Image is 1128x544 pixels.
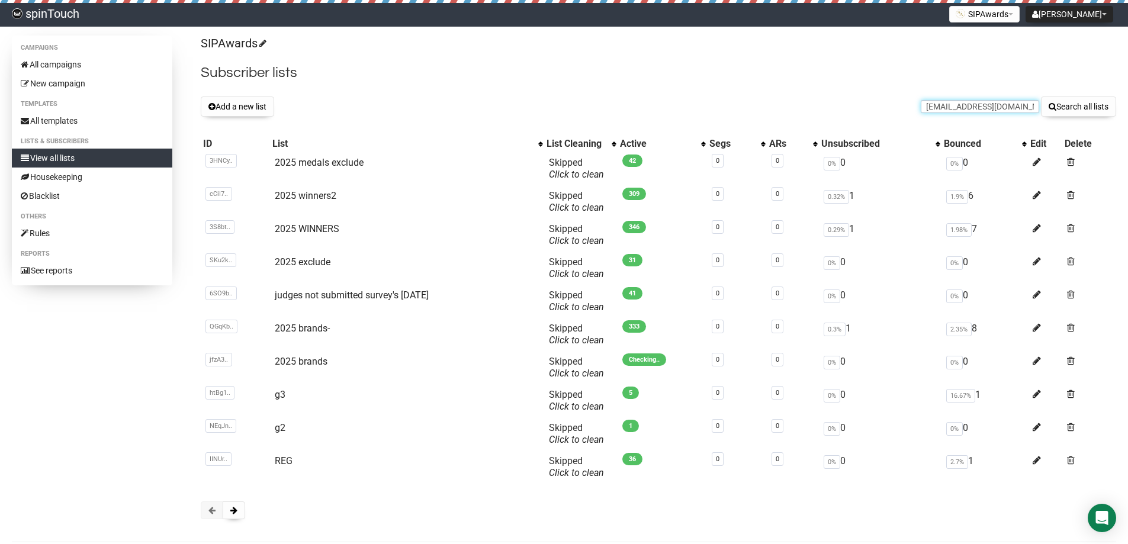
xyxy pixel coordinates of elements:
[12,168,172,186] a: Housekeeping
[716,190,719,198] a: 0
[272,138,532,150] div: List
[12,247,172,261] li: Reports
[946,455,968,469] span: 2.7%
[622,221,646,233] span: 346
[275,389,285,400] a: g3
[205,187,232,201] span: cCiI7..
[824,190,849,204] span: 0.32%
[949,6,1020,22] button: SIPAwards
[549,256,604,279] span: Skipped
[716,422,719,430] a: 0
[776,323,779,330] a: 0
[767,136,820,152] th: ARs: No sort applied, activate to apply an ascending sort
[1026,6,1113,22] button: [PERSON_NAME]
[946,190,968,204] span: 1.9%
[201,36,265,50] a: SIPAwards
[941,185,1028,218] td: 6
[941,384,1028,417] td: 1
[776,256,779,264] a: 0
[946,223,972,237] span: 1.98%
[549,434,604,445] a: Click to clean
[205,320,237,333] span: QGqKb..
[549,467,604,478] a: Click to clean
[941,252,1028,285] td: 0
[709,138,755,150] div: Segs
[1062,136,1116,152] th: Delete: No sort applied, sorting is disabled
[549,190,604,213] span: Skipped
[12,149,172,168] a: View all lists
[275,323,330,334] a: 2025 brands-
[622,420,639,432] span: 1
[622,154,642,167] span: 42
[275,256,330,268] a: 2025 exclude
[12,111,172,130] a: All templates
[275,157,364,168] a: 2025 medals exclude
[12,261,172,280] a: See reports
[776,223,779,231] a: 0
[547,138,606,150] div: List Cleaning
[776,356,779,363] a: 0
[275,422,285,433] a: g2
[205,386,234,400] span: htBg1..
[941,152,1028,185] td: 0
[821,138,929,150] div: Unsubscribed
[205,154,237,168] span: 3HNCy..
[549,323,604,346] span: Skipped
[275,289,429,301] a: judges not submitted survey's [DATE]
[203,138,268,150] div: ID
[618,136,707,152] th: Active: No sort applied, activate to apply an ascending sort
[716,223,719,231] a: 0
[716,289,719,297] a: 0
[946,389,975,403] span: 16.67%
[12,224,172,243] a: Rules
[946,157,963,170] span: 0%
[205,287,237,300] span: 6SO9b..
[946,356,963,369] span: 0%
[549,389,604,412] span: Skipped
[819,417,941,450] td: 0
[12,186,172,205] a: Blacklist
[776,455,779,463] a: 0
[549,235,604,246] a: Click to clean
[205,419,236,433] span: NEqJn..
[275,190,336,201] a: 2025 winners2
[12,210,172,224] li: Others
[824,157,840,170] span: 0%
[941,450,1028,484] td: 1
[275,455,293,466] a: REG
[819,450,941,484] td: 0
[819,185,941,218] td: 1
[956,9,965,18] img: 1.png
[946,256,963,270] span: 0%
[819,252,941,285] td: 0
[824,223,849,237] span: 0.29%
[205,452,232,466] span: IINUr..
[622,254,642,266] span: 31
[1088,504,1116,532] div: Open Intercom Messenger
[12,134,172,149] li: Lists & subscribers
[205,353,232,366] span: jfzA3..
[12,55,172,74] a: All campaigns
[275,223,339,234] a: 2025 WINNERS
[201,96,274,117] button: Add a new list
[776,157,779,165] a: 0
[819,218,941,252] td: 1
[544,136,618,152] th: List Cleaning: No sort applied, activate to apply an ascending sort
[549,223,604,246] span: Skipped
[941,218,1028,252] td: 7
[1028,136,1063,152] th: Edit: No sort applied, sorting is disabled
[716,323,719,330] a: 0
[819,285,941,318] td: 0
[205,220,234,234] span: 3S8bt..
[776,190,779,198] a: 0
[1065,138,1114,150] div: Delete
[12,97,172,111] li: Templates
[819,318,941,351] td: 1
[549,401,604,412] a: Click to clean
[549,268,604,279] a: Click to clean
[824,289,840,303] span: 0%
[716,256,719,264] a: 0
[819,152,941,185] td: 0
[941,136,1028,152] th: Bounced: No sort applied, activate to apply an ascending sort
[944,138,1016,150] div: Bounced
